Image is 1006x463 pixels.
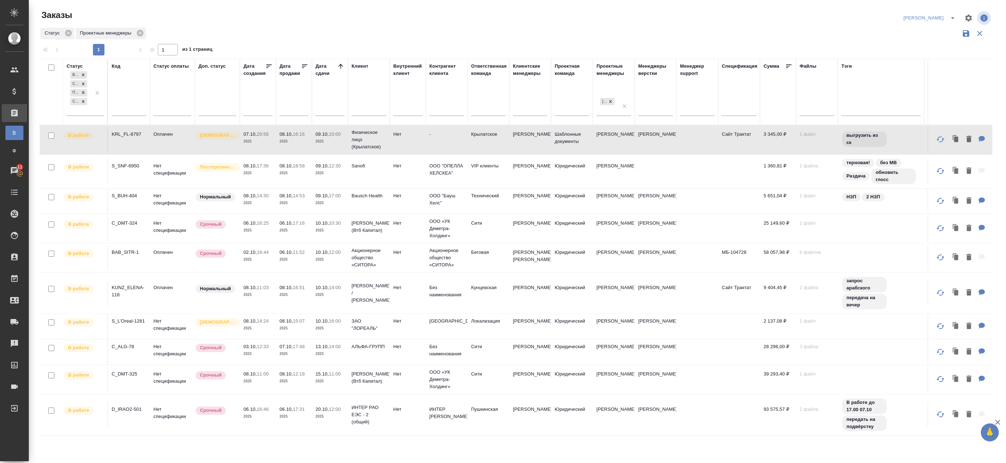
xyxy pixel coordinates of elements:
[949,221,963,236] button: Клонировать
[638,249,673,256] p: [PERSON_NAME]
[760,189,796,214] td: 5 651,04 ₽
[63,162,104,172] div: Выставляет ПМ после принятия заказа от КМа
[960,9,977,27] span: Настроить таблицу
[949,319,963,334] button: Клонировать
[551,280,593,306] td: Юридический
[513,63,547,77] div: Клиентские менеджеры
[468,189,509,214] td: Технический
[293,344,305,349] p: 17:48
[963,407,975,422] button: Удалить
[243,220,257,226] p: 06.10,
[329,344,341,349] p: 14:00
[2,162,27,180] a: 11
[195,162,236,172] div: Выставляется автоматически для первых 3 заказов после рекламации. Особое внимание
[316,227,344,234] p: 2025
[963,164,975,179] button: Удалить
[316,138,344,145] p: 2025
[280,193,293,198] p: 08.10,
[70,80,79,88] div: Сдан без статистики
[593,216,635,241] td: [PERSON_NAME]
[429,343,464,358] p: Без наименования
[316,256,344,263] p: 2025
[257,318,269,324] p: 14:24
[316,285,329,290] p: 10.10,
[468,280,509,306] td: Кунцевская
[243,318,257,324] p: 08.10,
[429,218,464,239] p: ООО «УК Деметра-Холдинг»
[243,199,272,207] p: 2025
[68,319,89,326] p: В работе
[963,250,975,265] button: Удалить
[316,131,329,137] p: 09.10,
[352,318,386,332] p: ЗАО "ЛОРЕАЛЬ"
[257,344,269,349] p: 12:33
[593,189,635,214] td: [PERSON_NAME]
[949,407,963,422] button: Клонировать
[70,80,88,89] div: В работе, Сдан без статистики, Подтвержден, Создан
[9,147,20,154] span: Ф
[468,340,509,365] td: Сити
[150,314,195,339] td: Нет спецификации
[800,249,834,256] p: 6 файлов
[393,63,422,77] div: Внутренний клиент
[352,192,386,199] p: Bausch Health
[973,27,987,40] button: Сбросить фильтры
[638,192,673,199] p: [PERSON_NAME]
[718,245,760,270] td: МБ-104728
[932,406,949,423] button: Обновить
[280,291,308,298] p: 2025
[112,343,146,350] p: C_ALG-78
[509,245,551,270] td: [PERSON_NAME], [PERSON_NAME]
[393,220,422,227] p: Нет
[551,127,593,152] td: Шаблонные документы
[959,27,973,40] button: Сохранить фильтры
[963,132,975,147] button: Удалить
[932,284,949,301] button: Обновить
[257,163,269,168] p: 17:36
[112,131,146,138] p: KRL_FL-8797
[429,131,464,138] p: -
[112,406,146,413] p: D_IRAO2-501
[764,63,779,70] div: Сумма
[718,127,760,152] td: Сайт Трактат
[293,250,305,255] p: 11:52
[329,163,341,168] p: 12:30
[638,343,673,350] p: [PERSON_NAME]
[352,343,386,350] p: АЛЬФА-ГРУПП
[280,220,293,226] p: 06.10,
[800,284,834,291] p: 2 файла
[63,284,104,294] div: Выставляет ПМ после принятия заказа от КМа
[70,89,79,96] div: Подтвержден
[352,63,368,70] div: Клиент
[429,284,464,298] p: Без наименования
[112,318,146,325] p: S_L’Oreal-1281
[150,367,195,392] td: Нет спецификации
[329,131,341,137] p: 10:00
[551,159,593,184] td: Юридический
[429,247,464,269] p: Акционерное общество «СИТОРА»
[316,318,329,324] p: 10.10,
[932,343,949,360] button: Обновить
[352,220,386,234] p: [PERSON_NAME] (Втб Капитал)
[5,144,23,158] a: Ф
[243,193,257,198] p: 08.10,
[963,319,975,334] button: Удалить
[316,163,329,168] p: 09.10,
[352,129,386,150] p: Физическое лицо (Крылатское)
[429,318,464,325] p: [GEOGRAPHIC_DATA]
[280,170,308,177] p: 2025
[760,280,796,306] td: 9 404,45 ₽
[866,193,880,201] p: 2 НЗП
[195,318,236,327] div: Выставляется автоматически для первых 3 заказов нового контактного лица. Особое внимание
[68,250,89,257] p: В работе
[200,344,222,351] p: Срочный
[280,131,293,137] p: 08.10,
[153,63,189,70] div: Статус оплаты
[243,63,265,77] div: Дата создания
[600,98,607,105] div: [PERSON_NAME]
[593,280,635,306] td: [PERSON_NAME]
[429,63,464,77] div: Контрагент клиента
[393,162,422,170] p: Нет
[243,131,257,137] p: 07.10,
[760,367,796,392] td: 39 293,40 ₽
